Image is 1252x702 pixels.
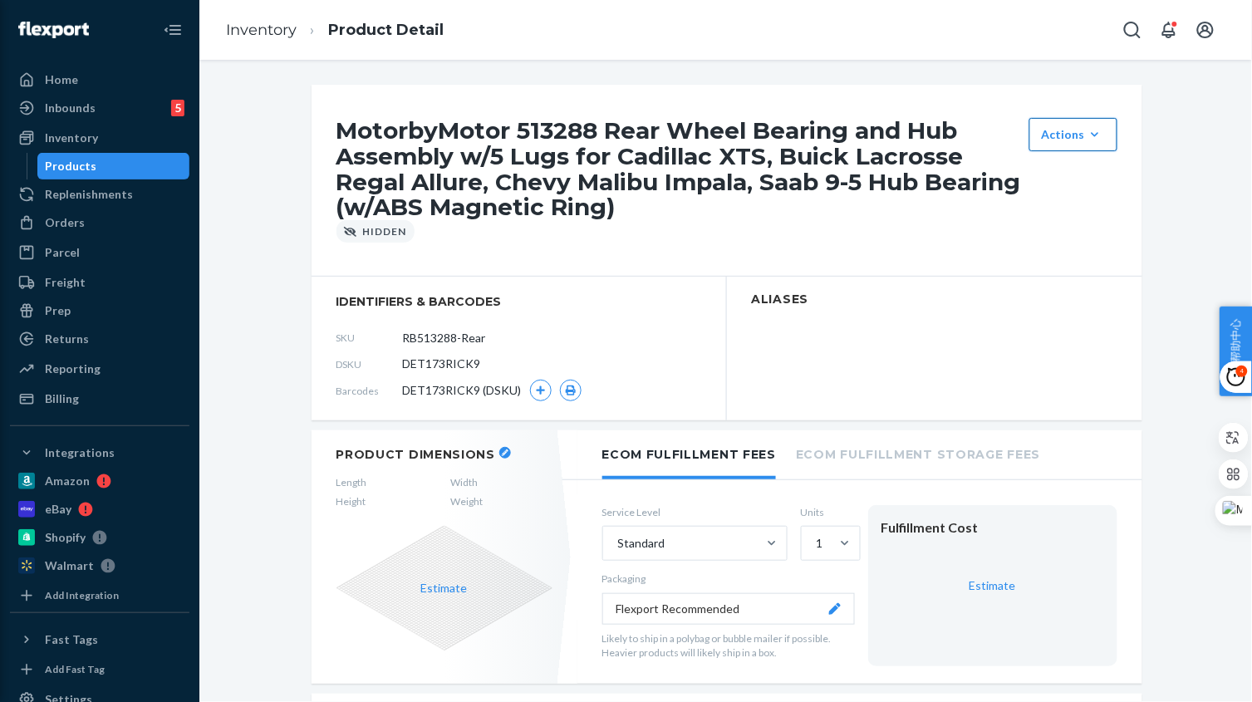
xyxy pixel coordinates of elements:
div: Products [46,158,97,174]
a: Products [37,153,190,179]
li: Ecom Fulfillment Storage Fees [796,430,1040,476]
span: SKU [336,331,403,345]
button: Estimate [421,580,468,596]
div: Walmart [45,557,94,574]
div: Integrations [45,444,115,461]
img: Flexport logo [18,22,89,38]
a: Walmart [10,552,189,579]
span: Width [451,475,484,489]
div: Standard [618,535,665,552]
div: Billing [45,390,79,407]
h2: Aliases [752,293,1117,306]
label: Units [801,505,855,519]
div: Returns [45,331,89,347]
a: Inbounds5 [10,95,189,121]
a: Replenishments [10,181,189,208]
span: Height [336,494,367,508]
li: Ecom Fulfillment Fees [602,430,777,479]
div: Add Integration [45,588,119,602]
span: DET173RICK9 [403,356,481,372]
p: Packaging [602,572,855,586]
span: Barcodes [336,384,403,398]
a: Home [10,66,189,93]
div: Add Fast Tag [45,662,105,676]
a: Inventory [226,21,297,39]
a: Prep [10,297,189,324]
div: Fast Tags [45,631,98,648]
div: Shopify [45,529,86,546]
div: Hidden [336,220,415,243]
a: Returns [10,326,189,352]
div: Prep [45,302,71,319]
button: Integrations [10,439,189,466]
button: Flexport Recommended [602,593,855,625]
a: Shopify [10,524,189,551]
button: 卖家帮助中心 [1220,307,1252,396]
div: eBay [45,501,71,518]
a: Freight [10,269,189,296]
input: Standard [616,535,618,552]
p: Likely to ship in a polybag or bubble mailer if possible. Heavier products will likely ship in a ... [602,631,855,660]
a: Billing [10,385,189,412]
button: Actions [1029,118,1117,151]
span: DSKU [336,357,403,371]
span: DET173RICK9 (DSKU) [403,382,522,399]
h1: MotorbyMotor 513288 Rear Wheel Bearing and Hub Assembly w/5 Lugs for Cadillac XTS, Buick Lacrosse... [336,118,1021,220]
div: Freight [45,274,86,291]
button: Open notifications [1152,13,1186,47]
div: Reporting [45,361,101,377]
div: Parcel [45,244,80,261]
div: Inbounds [45,100,96,116]
div: Home [45,71,78,88]
button: Close Navigation [156,13,189,47]
div: 5 [171,100,184,116]
div: Fulfillment Cost [881,518,1104,538]
label: Service Level [602,505,788,519]
div: Actions [1042,126,1105,143]
div: Amazon [45,473,90,489]
a: Inventory [10,125,189,151]
a: Estimate [970,578,1016,592]
div: Replenishments [45,186,133,203]
h2: Product Dimensions [336,447,496,462]
div: Orders [45,214,85,231]
input: 1 [815,535,817,552]
a: Orders [10,209,189,236]
a: Reporting [10,356,189,382]
button: Open account menu [1189,13,1222,47]
a: Parcel [10,239,189,266]
a: Product Detail [328,21,444,39]
a: Add Fast Tag [10,660,189,680]
ol: breadcrumbs [213,6,457,55]
a: Add Integration [10,586,189,606]
span: Weight [451,494,484,508]
button: Open Search Box [1116,13,1149,47]
div: Inventory [45,130,98,146]
span: Length [336,475,367,489]
a: eBay [10,496,189,523]
div: 1 [817,535,823,552]
a: Amazon [10,468,189,494]
button: Fast Tags [10,626,189,653]
span: identifiers & barcodes [336,293,701,310]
